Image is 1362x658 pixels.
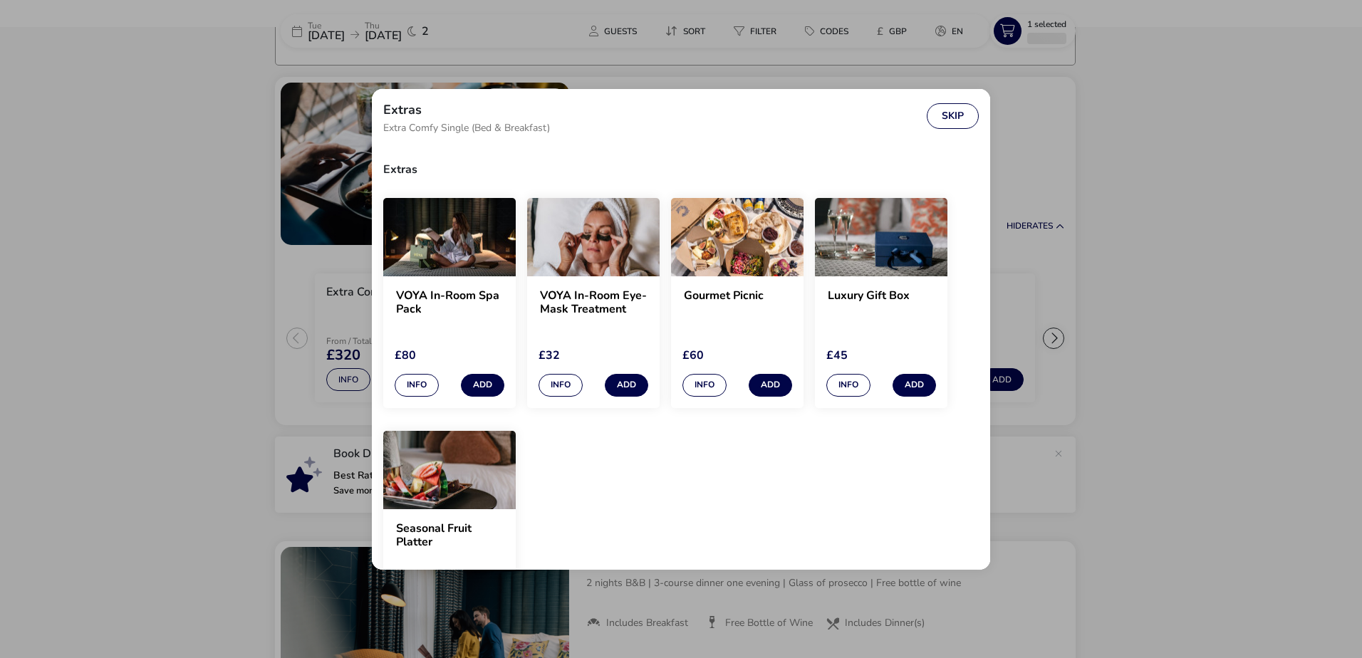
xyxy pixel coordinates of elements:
button: Add [461,374,504,397]
h2: VOYA In-Room Eye-Mask Treatment [540,289,647,316]
button: Add [893,374,936,397]
span: £60 [682,348,704,363]
button: Skip [927,103,979,129]
h2: Extras [383,103,422,116]
button: Info [539,374,583,397]
button: Info [682,374,727,397]
span: £45 [826,348,848,363]
button: Info [826,374,870,397]
span: £32 [539,348,560,363]
h3: Extras [383,152,979,187]
button: Add [605,374,648,397]
span: Extra Comfy Single (Bed & Breakfast) [383,123,550,133]
h2: Luxury Gift Box [828,289,935,316]
div: extras selection modal [372,89,990,570]
span: £80 [395,348,416,363]
button: Info [395,374,439,397]
h2: Seasonal Fruit Platter [396,522,503,549]
h2: Gourmet Picnic [684,289,791,316]
h2: VOYA In-Room Spa Pack [396,289,503,316]
button: Add [749,374,792,397]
